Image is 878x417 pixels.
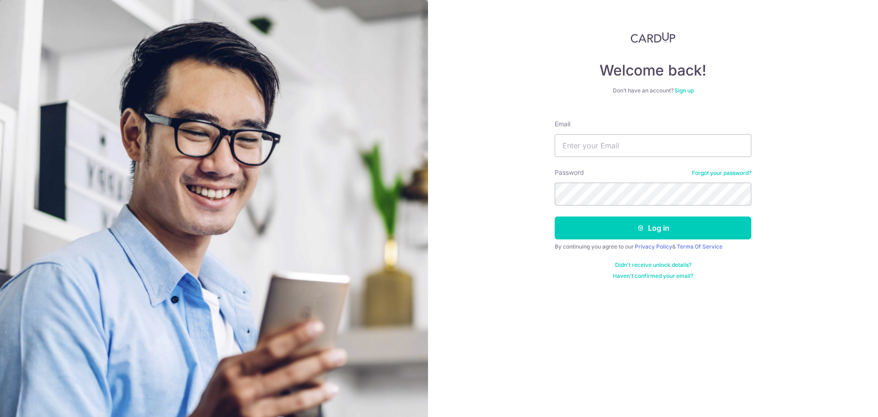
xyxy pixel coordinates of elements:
[555,243,751,250] div: By continuing you agree to our &
[555,134,751,157] input: Enter your Email
[631,32,675,43] img: CardUp Logo
[677,243,723,250] a: Terms Of Service
[692,169,751,177] a: Forgot your password?
[555,61,751,80] h4: Welcome back!
[615,261,691,269] a: Didn't receive unlock details?
[555,217,751,239] button: Log in
[675,87,694,94] a: Sign up
[555,168,584,177] label: Password
[613,272,693,280] a: Haven't confirmed your email?
[555,119,570,129] label: Email
[635,243,672,250] a: Privacy Policy
[555,87,751,94] div: Don’t have an account?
